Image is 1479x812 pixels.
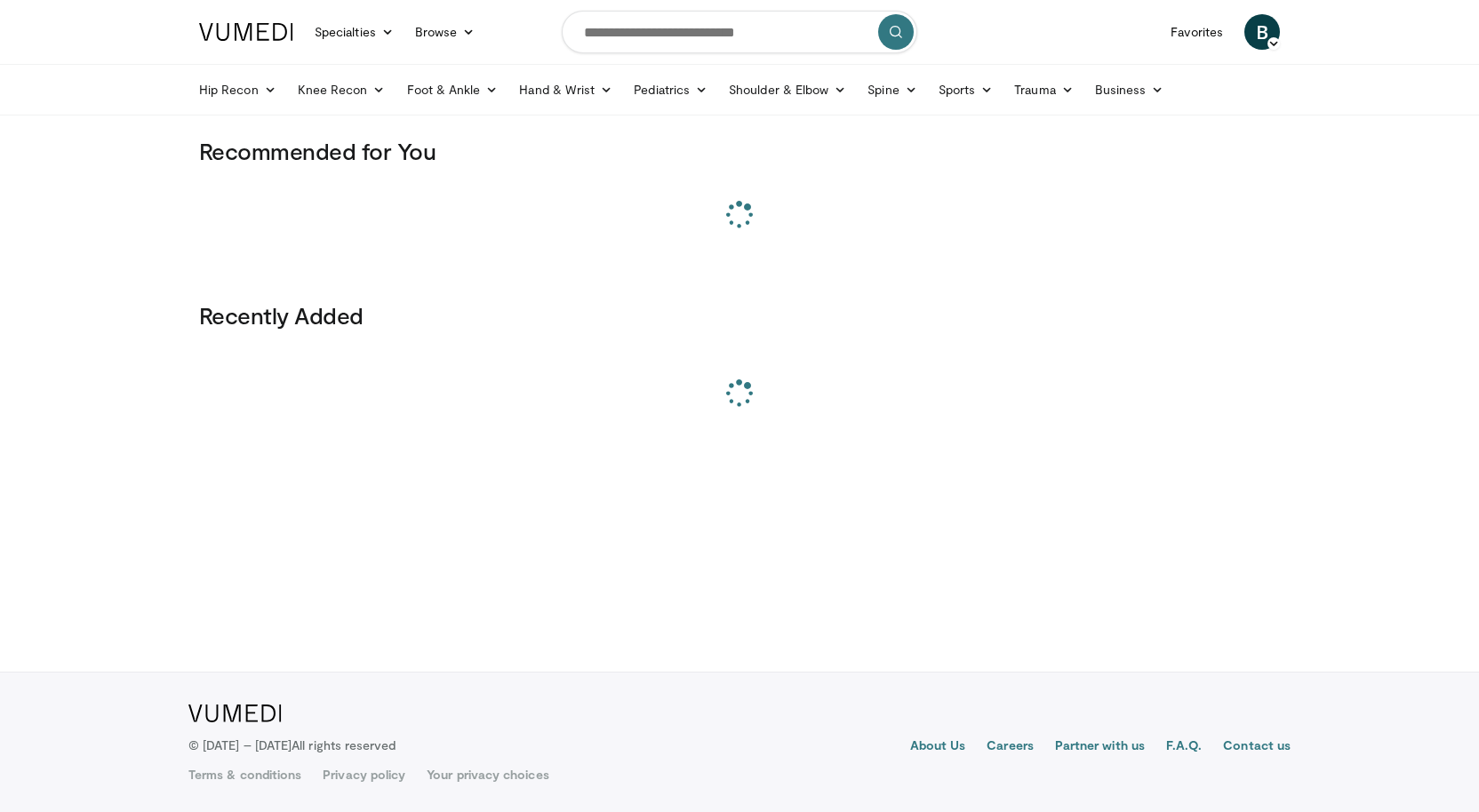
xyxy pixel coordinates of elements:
[718,72,857,107] a: Shoulder & Elbow
[188,72,287,107] a: Hip Recon
[508,72,623,107] a: Hand & Wrist
[1160,14,1234,50] a: Favorites
[188,766,301,784] a: Terms & conditions
[404,14,486,50] a: Browse
[287,72,396,107] a: Knee Recon
[199,23,293,41] img: VuMedi Logo
[910,736,966,758] a: About Us
[623,72,718,107] a: Pediatrics
[199,301,1280,330] h3: Recently Added
[199,137,1280,165] h3: Recommended for You
[292,737,396,752] span: All rights reserved
[987,736,1034,758] a: Careers
[304,14,404,50] a: Specialties
[188,705,282,722] img: VuMedi Logo
[188,736,396,754] p: © [DATE] – [DATE]
[562,11,917,53] input: Search topics, interventions
[1055,736,1145,758] a: Partner with us
[857,72,927,107] a: Spine
[1166,736,1202,758] a: F.A.Q.
[427,766,548,784] a: Your privacy choices
[1084,72,1175,107] a: Business
[323,766,405,784] a: Privacy policy
[1244,14,1280,50] a: B
[928,72,1004,107] a: Sports
[1003,72,1084,107] a: Trauma
[1223,736,1291,758] a: Contact us
[396,72,509,107] a: Foot & Ankle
